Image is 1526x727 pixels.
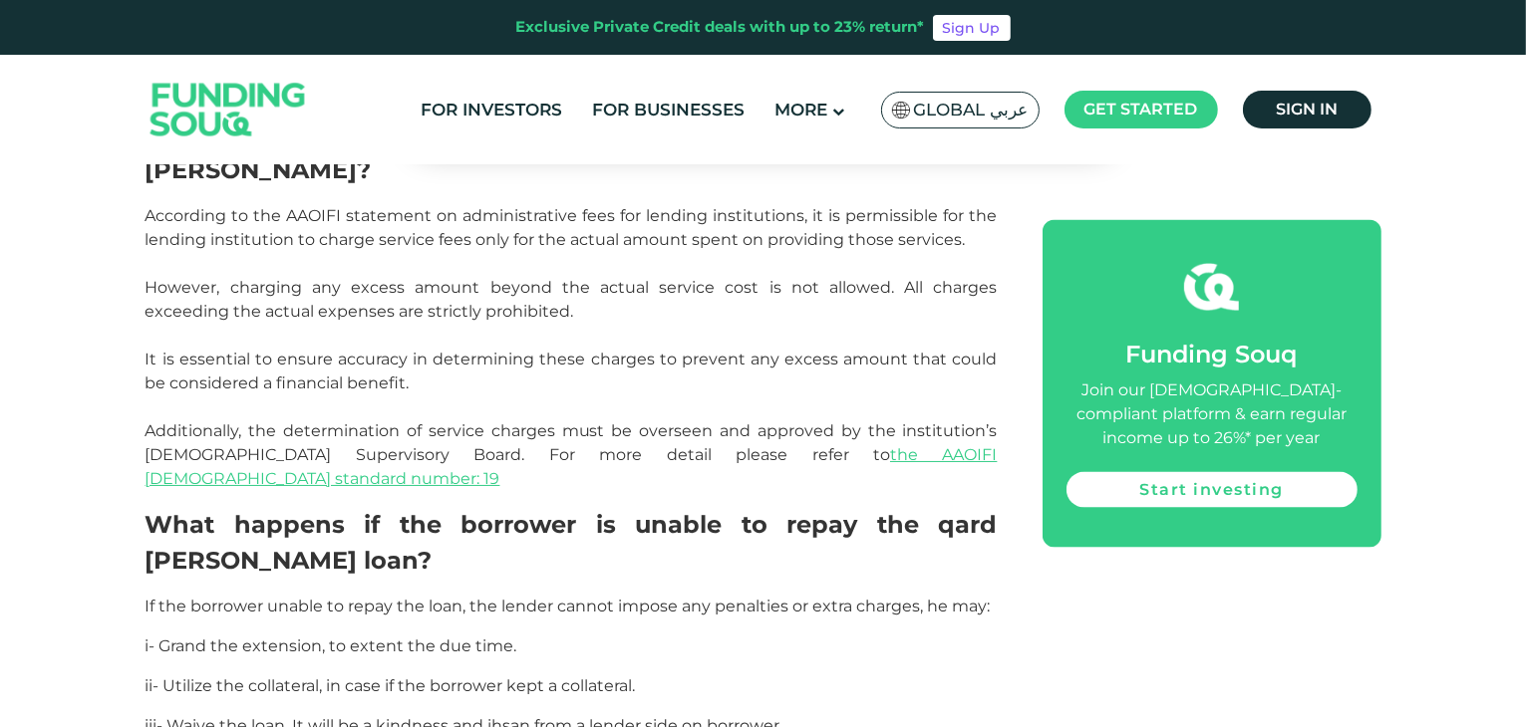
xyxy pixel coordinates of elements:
a: Sign Up [933,15,1011,41]
span: Get started [1084,100,1198,119]
span: Funding Souq [1126,339,1298,367]
a: For Businesses [587,94,750,126]
span: According to the AAOIFI statement on administrative fees for lending institutions, it is permissi... [146,206,998,488]
a: For Investors [416,94,567,126]
span: Global عربي [914,99,1029,121]
a: Start investing [1067,471,1358,507]
img: SA Flag [892,102,910,119]
div: Join our [DEMOGRAPHIC_DATA]-compliant platform & earn regular income up to 26%* per year [1067,377,1358,449]
span: What happens if the borrower is unable to repay the qard [PERSON_NAME] loan? [146,510,998,575]
a: the AAOIFI [DEMOGRAPHIC_DATA] standard number: 19 [146,445,998,488]
div: Exclusive Private Credit deals with up to 23% return* [516,16,925,39]
span: ii- Utilize the collateral, in case if the borrower kept a collateral. [146,676,636,695]
img: Logo [131,60,326,160]
span: Can an institution charge administrative fees for processing al qard [PERSON_NAME]? [146,120,998,184]
span: i- Grand the extension, to extent the due time. [146,636,517,655]
span: Sign in [1276,100,1338,119]
span: More [774,100,827,120]
a: Sign in [1243,91,1372,128]
img: fsicon [1184,259,1239,314]
span: If the borrower unable to repay the loan, the lender cannot impose any penalties or extra charges... [146,597,991,615]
